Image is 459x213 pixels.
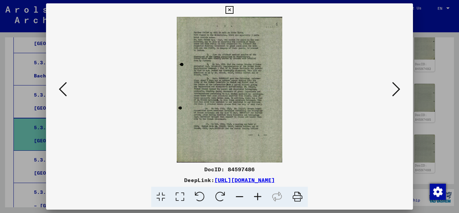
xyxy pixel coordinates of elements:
[214,177,275,183] a: [URL][DOMAIN_NAME]
[69,17,390,163] img: 001.jpg
[46,176,413,184] div: DeepLink:
[46,165,413,173] div: DocID: 84597486
[429,183,446,200] div: Change consent
[430,184,446,200] img: Change consent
